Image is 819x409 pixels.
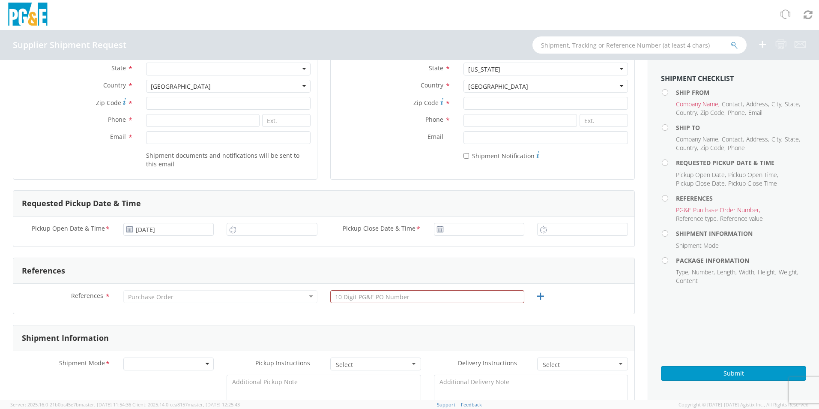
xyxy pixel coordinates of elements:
div: [GEOGRAPHIC_DATA] [468,82,528,91]
span: Company Name [676,100,718,108]
li: , [728,171,778,179]
span: Number [692,268,714,276]
li: , [676,206,760,214]
span: Copyright © [DATE]-[DATE] Agistix Inc., All Rights Reserved [679,401,809,408]
button: Select [537,358,628,370]
li: , [722,135,744,144]
span: Client: 2025.14.0-cea8157 [132,401,240,408]
span: Company Name [676,135,718,143]
span: Phone [108,115,126,123]
input: Shipment Notification [463,153,469,159]
span: Country [676,144,697,152]
button: Submit [661,366,806,381]
span: Length [717,268,735,276]
span: Select [336,361,410,369]
span: Country [676,108,697,117]
div: Purchase Order [128,293,173,301]
h3: Shipment Information [22,334,109,343]
input: 10 Digit PG&E PO Number [330,290,524,303]
span: State [429,64,443,72]
li: , [728,108,746,117]
span: Zip Code [96,99,121,107]
h4: Ship To [676,124,806,131]
li: , [676,108,698,117]
span: City [771,135,781,143]
li: , [771,135,783,144]
a: Support [437,401,455,408]
span: Country [421,81,443,89]
span: Delivery Instructions [458,359,517,367]
span: Country [103,81,126,89]
li: , [676,144,698,152]
span: City [771,100,781,108]
h4: Ship From [676,89,806,96]
span: Email [748,108,762,117]
h4: References [676,195,806,201]
span: Reference type [676,214,717,223]
input: Ext. [580,114,628,127]
li: , [700,144,726,152]
span: Weight [779,268,797,276]
li: , [785,100,800,108]
span: State [785,135,799,143]
input: Shipment, Tracking or Reference Number (at least 4 chars) [532,36,747,54]
span: Pickup Open Date [676,171,725,179]
li: , [700,108,726,117]
div: [US_STATE] [468,65,500,74]
li: , [676,214,718,223]
span: Zip Code [413,99,439,107]
span: State [111,64,126,72]
span: State [785,100,799,108]
h4: Shipment Information [676,230,806,237]
span: Height [758,268,775,276]
h4: Package Information [676,257,806,264]
input: Ext. [262,114,311,127]
span: Shipment Mode [676,241,719,250]
span: Content [676,277,698,285]
span: Zip Code [700,108,724,117]
img: pge-logo-06675f144f4cfa6a6814.png [6,3,49,28]
span: Reference value [720,214,763,223]
span: Select [543,361,617,369]
li: , [739,268,756,277]
li: , [722,100,744,108]
li: , [676,268,690,277]
span: Pickup Close Date & Time [343,224,415,234]
span: master, [DATE] 11:54:36 [79,401,131,408]
span: References [71,292,103,300]
span: Server: 2025.16.0-21b0bc45e7b [10,401,131,408]
h4: Supplier Shipment Request [13,40,126,50]
li: , [692,268,715,277]
span: Phone [425,115,443,123]
label: Shipment Notification [463,150,539,160]
span: Shipment Mode [59,359,105,369]
span: Type [676,268,688,276]
li: , [676,135,720,144]
span: PG&E Purchase Order Number [676,206,759,214]
button: Select [330,358,421,370]
span: Pickup Close Time [728,179,777,187]
h3: References [22,267,65,275]
span: Pickup Close Date [676,179,725,187]
span: Pickup Instructions [255,359,310,367]
span: master, [DATE] 12:25:43 [188,401,240,408]
li: , [771,100,783,108]
li: , [676,171,726,179]
label: Shipment documents and notifications will be sent to this email [146,150,311,168]
span: Email [110,132,126,141]
span: Pickup Open Date & Time [32,224,105,234]
span: Phone [728,144,745,152]
span: Address [746,100,768,108]
strong: Shipment Checklist [661,74,734,83]
span: Width [739,268,754,276]
span: Contact [722,100,743,108]
a: Feedback [461,401,482,408]
li: , [779,268,798,277]
li: , [717,268,737,277]
span: Phone [728,108,745,117]
li: , [746,135,769,144]
h3: Requested Pickup Date & Time [22,199,141,208]
span: Contact [722,135,743,143]
li: , [746,100,769,108]
li: , [676,100,720,108]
